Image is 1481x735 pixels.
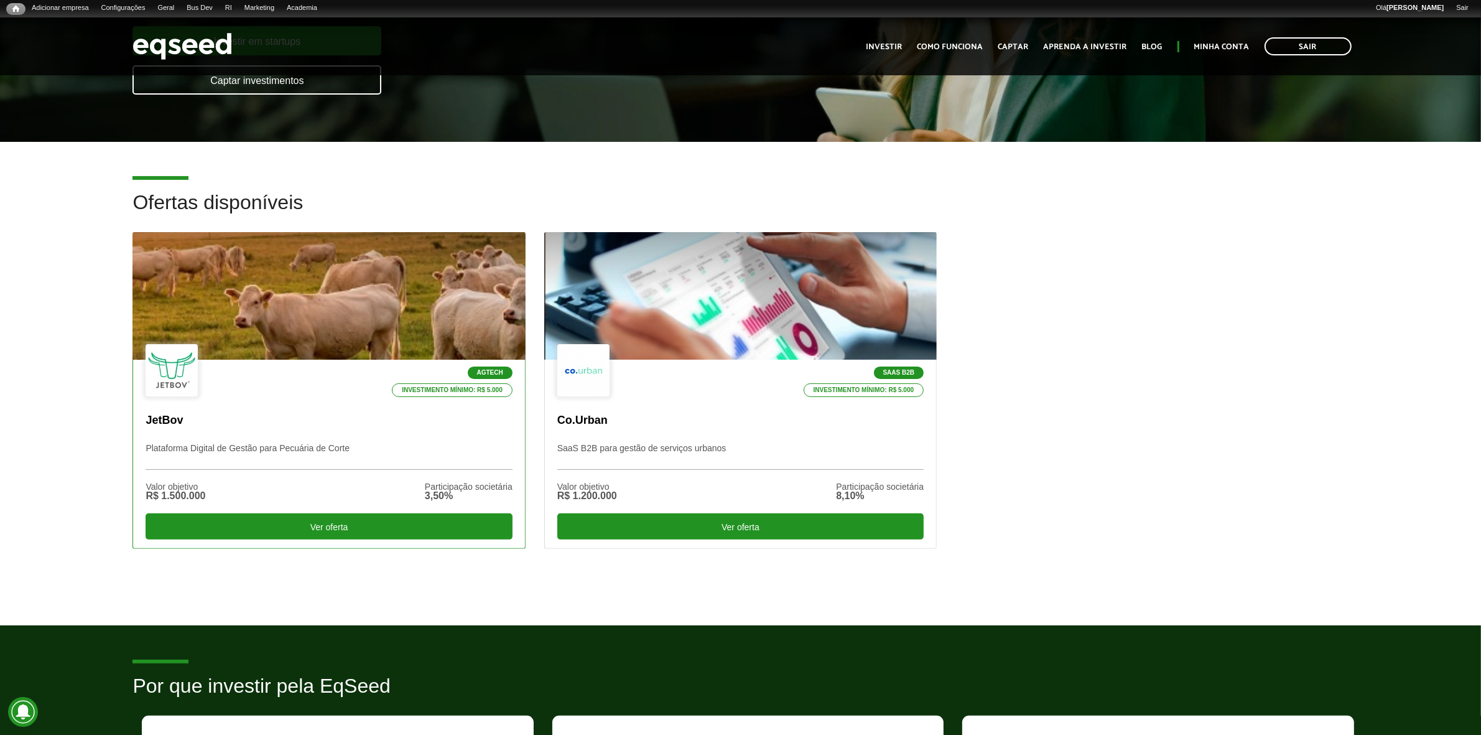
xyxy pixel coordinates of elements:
[151,3,180,13] a: Geral
[132,30,232,63] img: EqSeed
[1044,43,1127,51] a: Aprenda a investir
[557,491,617,501] div: R$ 1.200.000
[146,482,205,491] div: Valor objetivo
[557,513,924,540] div: Ver oferta
[804,383,924,397] p: Investimento mínimo: R$ 5.000
[132,192,1348,232] h2: Ofertas disponíveis
[132,232,525,549] a: Agtech Investimento mínimo: R$ 5.000 JetBov Plataforma Digital de Gestão para Pecuária de Corte V...
[238,3,281,13] a: Marketing
[468,367,513,379] p: Agtech
[836,491,924,501] div: 8,10%
[866,43,903,51] a: Investir
[998,43,1029,51] a: Captar
[425,491,513,501] div: 3,50%
[26,3,95,13] a: Adicionar empresa
[146,443,512,470] p: Plataforma Digital de Gestão para Pecuária de Corte
[544,232,937,549] a: SaaS B2B Investimento mínimo: R$ 5.000 Co.Urban SaaS B2B para gestão de serviços urbanos Valor ob...
[836,482,924,491] div: Participação societária
[146,491,205,501] div: R$ 1.500.000
[392,383,513,397] p: Investimento mínimo: R$ 5.000
[557,414,924,428] p: Co.Urban
[281,3,323,13] a: Academia
[219,3,238,13] a: RI
[917,43,983,51] a: Como funciona
[180,3,219,13] a: Bus Dev
[557,482,617,491] div: Valor objetivo
[1386,4,1444,11] strong: [PERSON_NAME]
[1450,3,1475,13] a: Sair
[557,443,924,470] p: SaaS B2B para gestão de serviços urbanos
[132,675,1348,716] h2: Por que investir pela EqSeed
[425,482,513,491] div: Participação societária
[874,367,924,379] p: SaaS B2B
[146,414,512,428] p: JetBov
[6,3,26,15] a: Início
[132,65,381,95] a: Captar investimentos
[1370,3,1450,13] a: Olá[PERSON_NAME]
[95,3,152,13] a: Configurações
[146,513,512,540] div: Ver oferta
[1142,43,1163,51] a: Blog
[12,4,19,13] span: Início
[1265,37,1352,55] a: Sair
[1194,43,1250,51] a: Minha conta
